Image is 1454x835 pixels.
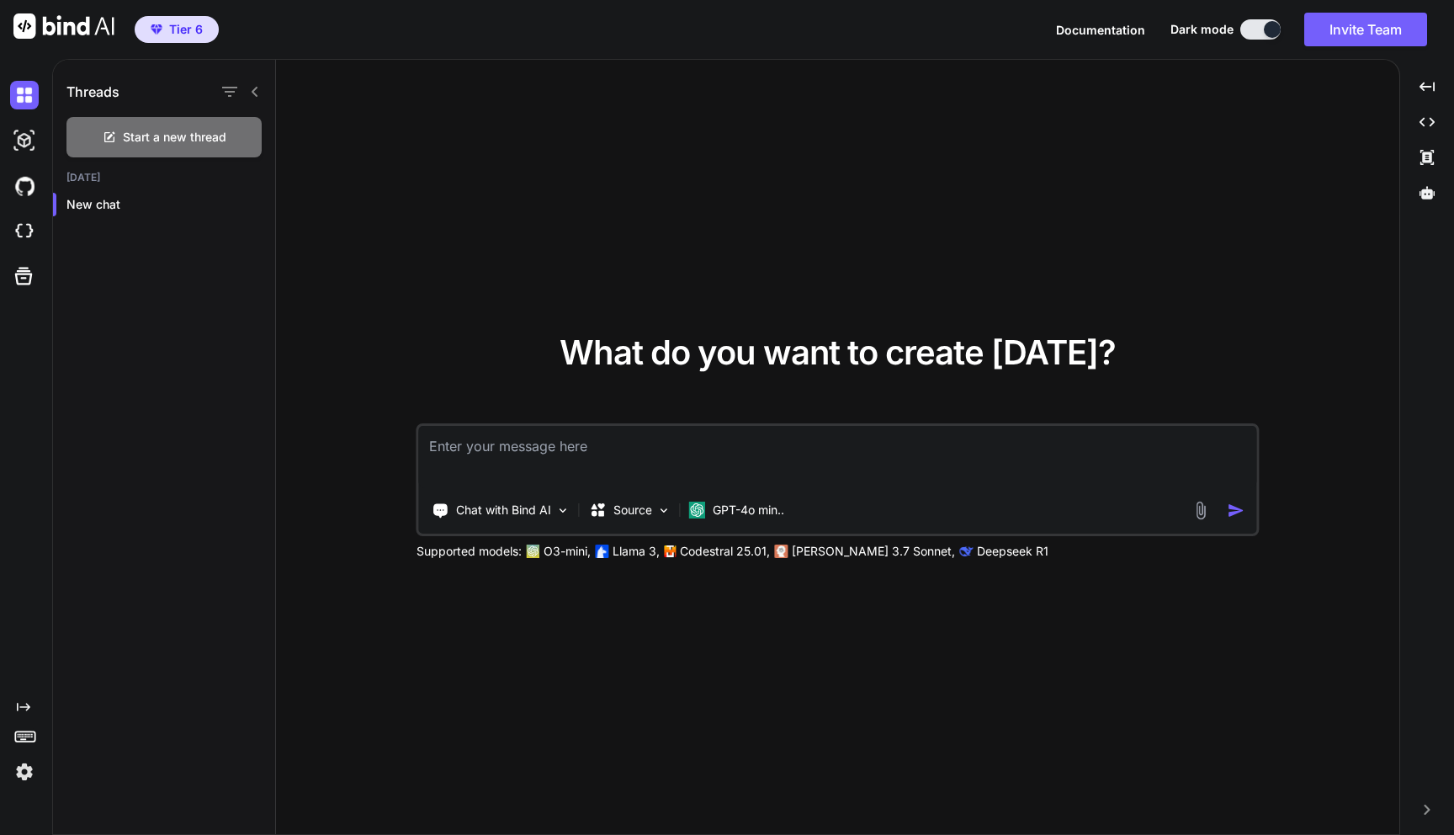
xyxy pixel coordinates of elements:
[613,502,652,519] p: Source
[1227,502,1244,519] img: icon
[665,545,677,557] img: Mistral-AI
[613,543,660,560] p: Llama 3,
[1170,21,1234,38] span: Dark mode
[596,545,609,558] img: Llama2
[13,13,114,39] img: Bind AI
[10,758,39,786] img: settings
[527,545,540,558] img: GPT-4
[713,502,784,519] p: GPT-4o min..
[53,171,275,184] h2: [DATE]
[775,545,788,558] img: claude
[1304,13,1427,46] button: Invite Team
[123,129,226,146] span: Start a new thread
[417,543,522,560] p: Supported models:
[657,503,671,518] img: Pick Models
[960,545,974,558] img: claude
[689,502,706,519] img: GPT-4o mini
[66,196,275,213] p: New chat
[556,503,570,518] img: Pick Tools
[560,332,1116,373] span: What do you want to create [DATE]?
[792,543,955,560] p: [PERSON_NAME] 3.7 Sonnet,
[151,24,162,35] img: premium
[10,217,39,246] img: cloudideIcon
[169,21,203,38] span: Tier 6
[10,172,39,200] img: githubDark
[1056,23,1145,37] span: Documentation
[135,16,219,43] button: premiumTier 6
[456,502,551,519] p: Chat with Bind AI
[1056,21,1145,39] button: Documentation
[10,81,39,109] img: darkChat
[1191,501,1210,520] img: attachment
[977,543,1048,560] p: Deepseek R1
[680,543,770,560] p: Codestral 25.01,
[66,82,119,102] h1: Threads
[544,543,591,560] p: O3-mini,
[10,126,39,155] img: darkAi-studio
